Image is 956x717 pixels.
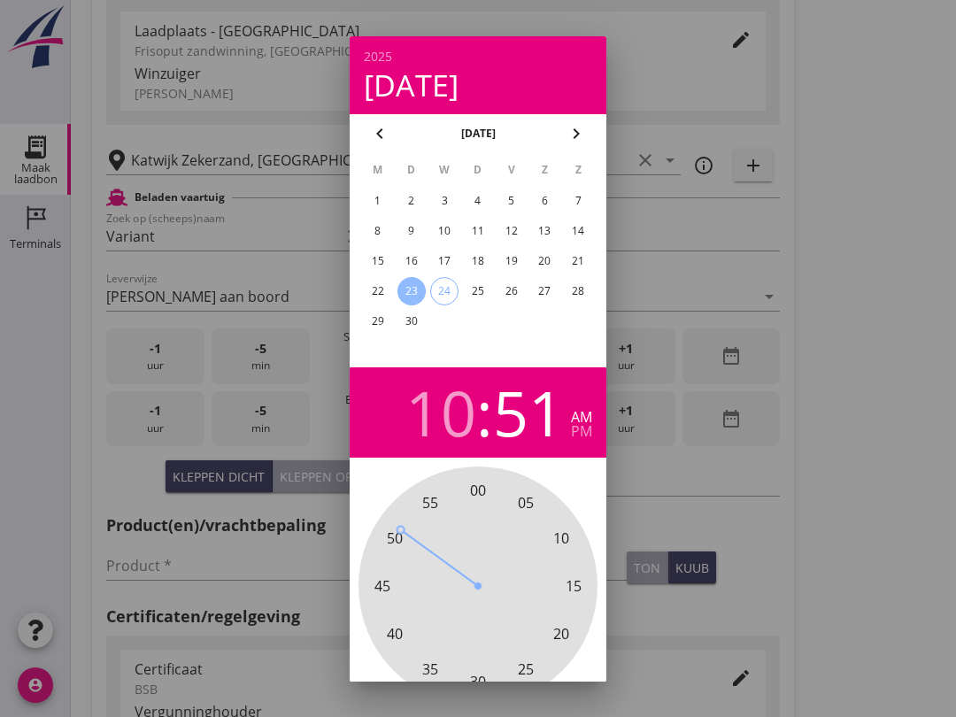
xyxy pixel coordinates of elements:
button: 4 [464,187,492,215]
th: Z [562,155,594,185]
button: 23 [397,277,426,305]
button: 5 [497,187,526,215]
button: 27 [530,277,559,305]
th: D [396,155,428,185]
i: chevron_right [566,123,587,144]
button: 10 [430,217,459,245]
button: 13 [530,217,559,245]
span: 10 [553,528,569,549]
button: 16 [397,247,426,275]
button: 26 [497,277,526,305]
th: M [362,155,394,185]
button: 9 [397,217,426,245]
i: chevron_left [369,123,390,144]
button: 18 [464,247,492,275]
button: 20 [530,247,559,275]
div: 24 [431,278,458,305]
span: 05 [518,492,534,513]
button: 8 [364,217,392,245]
button: 29 [364,307,392,335]
div: [DATE] [364,70,592,100]
div: pm [571,424,592,438]
button: 1 [364,187,392,215]
button: 24 [430,277,459,305]
button: 3 [430,187,459,215]
span: 20 [553,623,569,644]
th: Z [529,155,561,185]
button: 30 [397,307,426,335]
span: 15 [566,575,582,597]
th: W [428,155,460,185]
div: 51 [493,382,564,443]
div: am [571,410,592,424]
button: 2 [397,187,426,215]
th: D [462,155,494,185]
button: 7 [564,187,592,215]
span: 00 [470,480,486,501]
button: 14 [564,217,592,245]
button: [DATE] [456,120,501,147]
button: 19 [497,247,526,275]
button: 17 [430,247,459,275]
span: : [476,382,493,443]
div: 10 [405,382,476,443]
span: 25 [518,658,534,679]
span: 55 [422,492,438,513]
button: 28 [564,277,592,305]
span: 30 [470,671,486,692]
span: 40 [387,623,403,644]
div: 2025 [364,50,592,63]
button: 6 [530,187,559,215]
span: 50 [387,528,403,549]
button: 15 [364,247,392,275]
button: 22 [364,277,392,305]
button: 25 [464,277,492,305]
button: 12 [497,217,526,245]
th: V [496,155,528,185]
button: 11 [464,217,492,245]
span: 35 [422,658,438,679]
button: 21 [564,247,592,275]
span: 45 [374,575,390,597]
